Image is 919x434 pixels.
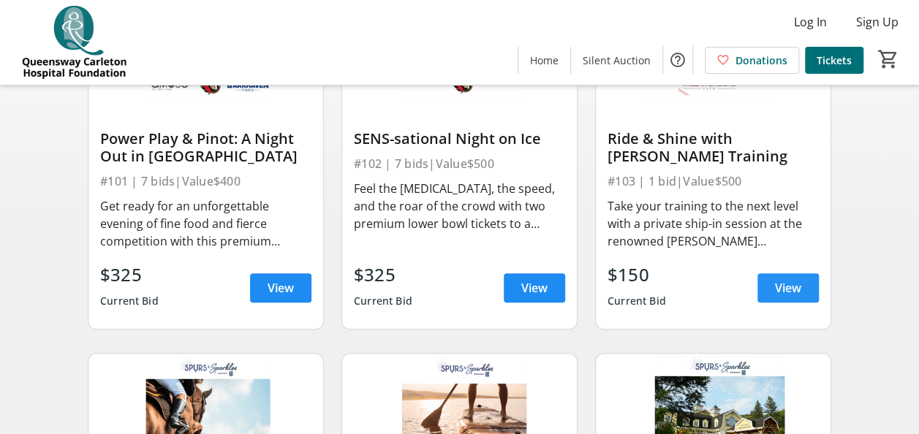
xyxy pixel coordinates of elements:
div: Ride & Shine with [PERSON_NAME] Training [608,130,819,165]
a: Silent Auction [571,47,662,74]
span: View [268,279,294,297]
div: Power Play & Pinot: A Night Out in [GEOGRAPHIC_DATA] [100,130,311,165]
a: View [757,273,819,302]
span: Donations [735,53,787,68]
div: Get ready for an unforgettable evening of fine food and fierce competition with this premium Otta... [100,197,311,250]
a: Home [518,47,570,74]
div: Feel the [MEDICAL_DATA], the speed, and the roar of the crowd with two premium lower bowl tickets... [354,180,565,232]
div: Take your training to the next level with a private ship-in session at the renowned [PERSON_NAME]... [608,197,819,250]
span: Silent Auction [583,53,651,68]
button: Log In [782,10,839,34]
img: QCH Foundation's Logo [9,6,139,79]
div: Current Bid [100,288,159,314]
span: Tickets [817,53,852,68]
div: $150 [608,262,666,288]
div: #103 | 1 bid | Value $500 [608,171,819,191]
a: View [250,273,311,302]
button: Sign Up [844,10,910,34]
span: View [521,279,548,297]
div: SENS-sational Night on Ice [354,130,565,148]
div: Current Bid [354,288,412,314]
div: #102 | 7 bids | Value $500 [354,153,565,174]
span: Log In [794,13,827,31]
a: View [504,273,565,302]
div: #101 | 7 bids | Value $400 [100,171,311,191]
a: Tickets [805,47,863,74]
span: View [775,279,801,297]
span: Sign Up [856,13,899,31]
button: Help [663,45,692,75]
div: $325 [354,262,412,288]
span: Home [530,53,559,68]
button: Cart [875,46,901,72]
div: Current Bid [608,288,666,314]
a: Donations [705,47,799,74]
div: $325 [100,262,159,288]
